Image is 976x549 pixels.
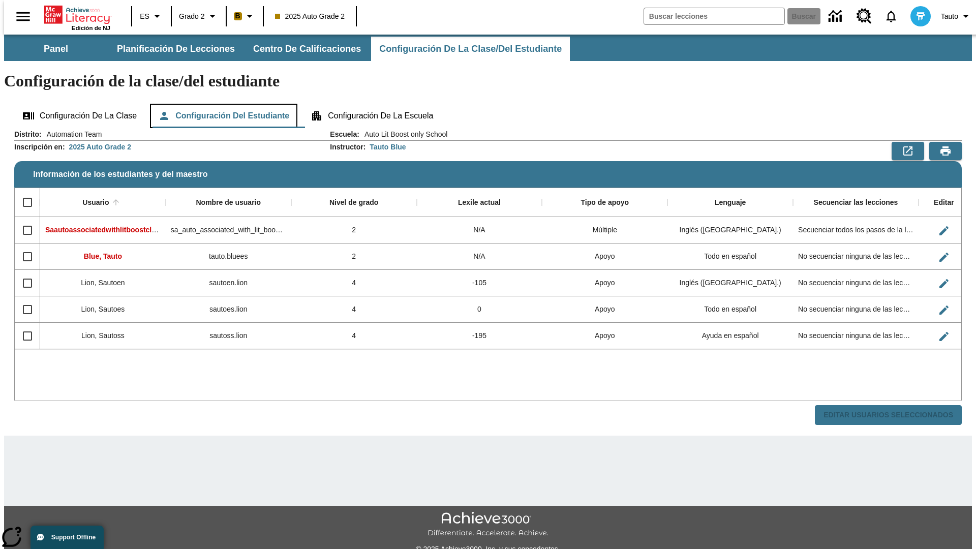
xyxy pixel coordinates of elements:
div: No secuenciar ninguna de las lecciones [793,243,919,270]
div: sautoes.lion [166,296,291,323]
div: Secuenciar las lecciones [814,198,898,207]
div: Nivel de grado [329,198,378,207]
div: No secuenciar ninguna de las lecciones [793,270,919,296]
div: Tauto Blue [370,142,406,152]
span: Lion, Sautoes [81,305,125,313]
div: Inglés (EE. UU.) [667,270,793,296]
input: Buscar campo [644,8,784,24]
div: 2 [291,243,417,270]
div: Apoyo [542,243,667,270]
div: Apoyo [542,296,667,323]
div: Nombre de usuario [196,198,261,207]
div: 4 [291,296,417,323]
button: Editar Usuario [934,326,954,347]
button: Editar Usuario [934,247,954,267]
span: Saautoassociatedwithlitboostcl, Saautoassociatedwithlitboostcl [45,226,262,234]
span: Auto Lit Boost only School [359,129,447,139]
div: 2025 Auto Grade 2 [69,142,131,152]
div: Tipo de apoyo [581,198,629,207]
div: No secuenciar ninguna de las lecciones [793,296,919,323]
span: Información de los estudiantes y del maestro [33,170,207,179]
div: Información de los estudiantes y del maestro [14,129,962,425]
img: avatar image [910,6,931,26]
button: Abrir el menú lateral [8,2,38,32]
div: 4 [291,323,417,349]
div: Subbarra de navegación [4,37,571,61]
div: Portada [44,4,110,31]
div: Secuenciar todos los pasos de la lección [793,217,919,243]
div: Usuario [82,198,109,207]
span: 2025 Auto Grade 2 [275,11,345,22]
button: Centro de calificaciones [245,37,369,61]
a: Notificaciones [878,3,904,29]
button: Editar Usuario [934,300,954,320]
span: B [235,10,240,22]
div: Apoyo [542,270,667,296]
div: Subbarra de navegación [4,35,972,61]
button: Editar Usuario [934,273,954,294]
div: Múltiple [542,217,667,243]
div: Apoyo [542,323,667,349]
div: 0 [417,296,542,323]
div: sautoen.lion [166,270,291,296]
div: 4 [291,270,417,296]
h2: Distrito : [14,130,42,139]
div: Inglés (EE. UU.) [667,217,793,243]
button: Grado: Grado 2, Elige un grado [175,7,223,25]
button: Panel [5,37,107,61]
span: Automation Team [42,129,102,139]
h2: Instructor : [330,143,365,151]
div: Todo en español [667,296,793,323]
button: Configuración del estudiante [150,104,297,128]
span: Panel [44,43,68,55]
div: sautoss.lion [166,323,291,349]
button: Planificación de lecciones [109,37,243,61]
span: Edición de NJ [72,25,110,31]
h1: Configuración de la clase/del estudiante [4,72,972,90]
div: Todo en español [667,243,793,270]
span: Planificación de lecciones [117,43,235,55]
a: Centro de recursos, Se abrirá en una pestaña nueva. [850,3,878,30]
div: Ayuda en español [667,323,793,349]
span: Support Offline [51,534,96,541]
div: N/A [417,217,542,243]
button: Configuración de la escuela [302,104,441,128]
div: Editar [934,198,954,207]
div: N/A [417,243,542,270]
div: -105 [417,270,542,296]
span: Tauto [941,11,958,22]
button: Configuración de la clase/del estudiante [371,37,570,61]
button: Configuración de la clase [14,104,145,128]
button: Perfil/Configuración [937,7,976,25]
span: ES [140,11,149,22]
img: Achieve3000 Differentiate Accelerate Achieve [428,512,548,538]
div: Configuración de la clase/del estudiante [14,104,962,128]
div: Lenguaje [715,198,746,207]
a: Portada [44,5,110,25]
h2: Escuela : [330,130,359,139]
span: Lion, Sautoen [81,279,125,287]
button: Support Offline [30,526,104,549]
div: No secuenciar ninguna de las lecciones [793,323,919,349]
span: Lion, Sautoss [81,331,125,340]
span: Configuración de la clase/del estudiante [379,43,562,55]
span: Centro de calificaciones [253,43,361,55]
a: Centro de información [822,3,850,30]
div: Lexile actual [458,198,501,207]
div: 2 [291,217,417,243]
button: Vista previa de impresión [929,142,962,160]
div: tauto.bluees [166,243,291,270]
h2: Inscripción en : [14,143,65,151]
button: Lenguaje: ES, Selecciona un idioma [135,7,168,25]
div: -195 [417,323,542,349]
div: sa_auto_associated_with_lit_boost_classes [166,217,291,243]
span: Blue, Tauto [84,252,122,260]
button: Boost El color de la clase es anaranjado claro. Cambiar el color de la clase. [230,7,260,25]
span: Grado 2 [179,11,205,22]
button: Exportar a CSV [892,142,924,160]
button: Escoja un nuevo avatar [904,3,937,29]
button: Editar Usuario [934,221,954,241]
